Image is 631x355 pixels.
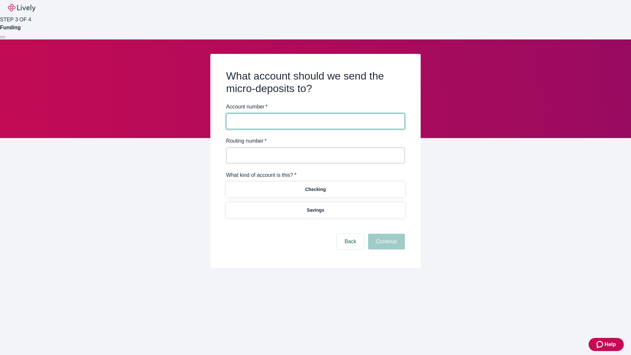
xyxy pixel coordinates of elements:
[307,207,324,214] p: Savings
[226,182,405,197] button: Checking
[226,103,268,111] label: Account number
[226,171,296,179] label: What kind of account is this? *
[226,137,267,145] label: Routing number
[589,338,624,351] button: Zendesk support iconHelp
[596,341,604,348] svg: Zendesk support icon
[226,202,405,218] button: Savings
[226,70,405,95] h2: What account should we send the micro-deposits to?
[305,186,326,193] p: Checking
[604,341,616,348] span: Help
[337,234,364,249] button: Back
[8,4,35,12] img: Lively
